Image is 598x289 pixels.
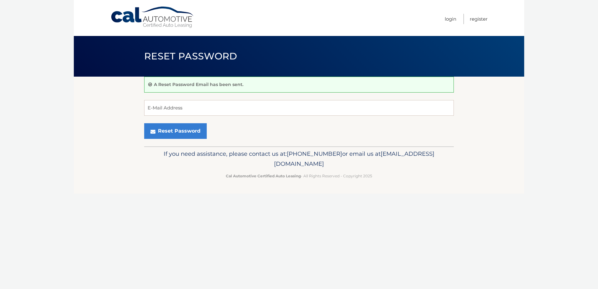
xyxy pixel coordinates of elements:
[110,6,195,28] a: Cal Automotive
[144,100,454,116] input: E-Mail Address
[144,50,237,62] span: Reset Password
[226,174,301,178] strong: Cal Automotive Certified Auto Leasing
[287,150,342,157] span: [PHONE_NUMBER]
[445,14,456,24] a: Login
[148,173,450,179] p: - All Rights Reserved - Copyright 2025
[274,150,434,167] span: [EMAIL_ADDRESS][DOMAIN_NAME]
[154,82,243,87] p: A Reset Password Email has been sent.
[470,14,488,24] a: Register
[148,149,450,169] p: If you need assistance, please contact us at: or email us at
[144,123,207,139] button: Reset Password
